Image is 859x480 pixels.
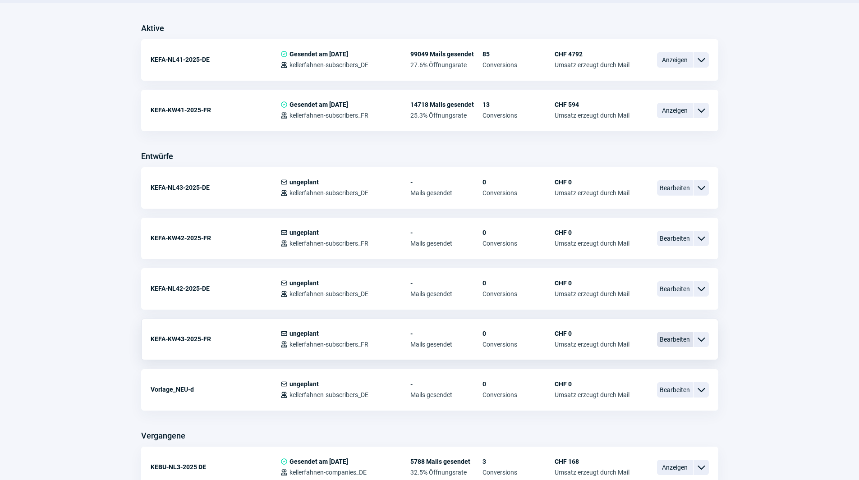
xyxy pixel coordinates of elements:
span: Umsatz erzeugt durch Mail [555,189,629,197]
span: Umsatz erzeugt durch Mail [555,290,629,297]
span: 3 [482,458,555,465]
span: CHF 0 [555,229,629,236]
span: 5788 Mails gesendet [410,458,482,465]
span: Umsatz erzeugt durch Mail [555,112,629,119]
span: Conversions [482,61,555,69]
span: Mails gesendet [410,189,482,197]
span: Mails gesendet [410,391,482,398]
span: kellerfahnen-subscribers_FR [289,341,368,348]
span: Conversions [482,112,555,119]
span: ungeplant [289,229,319,236]
span: - [410,279,482,287]
span: Umsatz erzeugt durch Mail [555,61,629,69]
span: CHF 4792 [555,50,629,58]
span: Umsatz erzeugt durch Mail [555,341,629,348]
span: kellerfahnen-subscribers_FR [289,240,368,247]
span: CHF 168 [555,458,629,465]
span: - [410,380,482,388]
h3: Entwürfe [141,149,173,164]
span: Anzeigen [657,52,693,68]
h3: Aktive [141,21,164,36]
span: ungeplant [289,279,319,287]
span: Conversions [482,341,555,348]
span: 13 [482,101,555,108]
span: 25.3% Öffnungsrate [410,112,482,119]
span: kellerfahnen-subscribers_DE [289,61,368,69]
div: KEFA-NL43-2025-DE [151,178,280,197]
span: CHF 594 [555,101,629,108]
span: kellerfahnen-companies_DE [289,469,367,476]
span: CHF 0 [555,279,629,287]
div: KEFA-KW41-2025-FR [151,101,280,119]
span: - [410,178,482,186]
span: Mails gesendet [410,341,482,348]
span: CHF 0 [555,330,629,337]
span: ungeplant [289,380,319,388]
span: - [410,330,482,337]
span: Gesendet am [DATE] [289,458,348,465]
span: kellerfahnen-subscribers_DE [289,189,368,197]
h3: Vergangene [141,429,185,443]
span: CHF 0 [555,178,629,186]
span: 0 [482,279,555,287]
span: Conversions [482,469,555,476]
span: Bearbeiten [657,382,693,398]
div: KEBU-NL3-2025 DE [151,458,280,476]
div: KEFA-NL41-2025-DE [151,50,280,69]
span: Bearbeiten [657,231,693,246]
span: Mails gesendet [410,290,482,297]
span: Umsatz erzeugt durch Mail [555,240,629,247]
span: Umsatz erzeugt durch Mail [555,469,629,476]
span: - [410,229,482,236]
span: Anzeigen [657,103,693,118]
span: 27.6% Öffnungsrate [410,61,482,69]
span: 0 [482,229,555,236]
span: 0 [482,380,555,388]
span: kellerfahnen-subscribers_DE [289,290,368,297]
span: ungeplant [289,178,319,186]
span: Bearbeiten [657,332,693,347]
span: Mails gesendet [410,240,482,247]
div: Vorlage_NEU-d [151,380,280,398]
span: Conversions [482,189,555,197]
span: CHF 0 [555,380,629,388]
span: kellerfahnen-subscribers_FR [289,112,368,119]
span: Gesendet am [DATE] [289,50,348,58]
span: Umsatz erzeugt durch Mail [555,391,629,398]
span: 0 [482,178,555,186]
span: Bearbeiten [657,281,693,297]
span: Conversions [482,240,555,247]
span: 32.5% Öffnungsrate [410,469,482,476]
span: ungeplant [289,330,319,337]
span: Anzeigen [657,460,693,475]
span: 99049 Mails gesendet [410,50,482,58]
span: Conversions [482,290,555,297]
span: Bearbeiten [657,180,693,196]
span: 85 [482,50,555,58]
div: KEFA-NL42-2025-DE [151,279,280,297]
div: KEFA-KW43-2025-FR [151,330,280,348]
span: 0 [482,330,555,337]
span: Gesendet am [DATE] [289,101,348,108]
span: 14718 Mails gesendet [410,101,482,108]
span: Conversions [482,391,555,398]
span: kellerfahnen-subscribers_DE [289,391,368,398]
div: KEFA-KW42-2025-FR [151,229,280,247]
